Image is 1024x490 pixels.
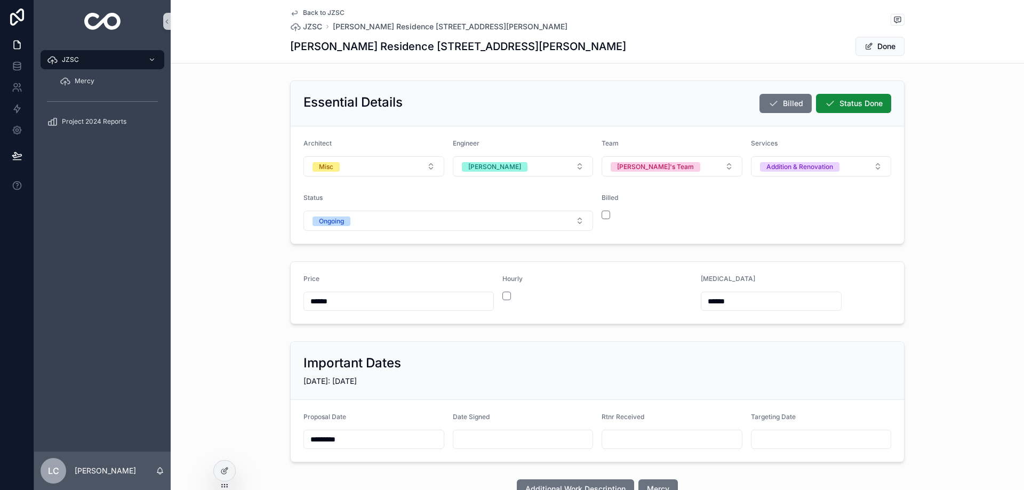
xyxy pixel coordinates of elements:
[303,275,319,283] span: Price
[453,139,479,147] span: Engineer
[816,94,891,113] button: Status Done
[617,162,694,172] div: [PERSON_NAME]'s Team
[53,71,164,91] a: Mercy
[453,156,594,176] button: Select Button
[75,465,136,476] p: [PERSON_NAME]
[48,464,59,477] span: LC
[602,413,644,421] span: Rtnr Received
[303,194,323,202] span: Status
[303,139,332,147] span: Architect
[502,275,523,283] span: Hourly
[303,211,593,231] button: Select Button
[468,162,521,172] div: [PERSON_NAME]
[62,55,79,64] span: JZSC
[751,139,778,147] span: Services
[303,156,444,176] button: Select Button
[303,413,346,421] span: Proposal Date
[751,413,796,421] span: Targeting Date
[303,94,403,111] h2: Essential Details
[333,21,567,32] a: [PERSON_NAME] Residence [STREET_ADDRESS][PERSON_NAME]
[602,156,742,176] button: Select Button
[855,37,905,56] button: Done
[62,117,126,126] span: Project 2024 Reports
[303,9,345,17] span: Back to JZSC
[759,94,812,113] button: Billed
[783,98,803,109] span: Billed
[84,13,121,30] img: App logo
[34,43,171,145] div: scrollable content
[701,275,755,283] span: [MEDICAL_DATA]
[290,9,345,17] a: Back to JZSC
[602,139,619,147] span: Team
[453,413,490,421] span: Date Signed
[751,156,892,176] button: Select Button
[319,162,333,172] div: Misc
[303,376,357,385] span: [DATE]: [DATE]
[75,77,94,85] span: Mercy
[290,21,322,32] a: JZSC
[319,216,344,226] div: Ongoing
[602,194,618,202] span: Billed
[41,112,164,131] a: Project 2024 Reports
[839,98,883,109] span: Status Done
[303,355,401,372] h2: Important Dates
[303,21,322,32] span: JZSC
[41,50,164,69] a: JZSC
[290,39,626,54] h1: [PERSON_NAME] Residence [STREET_ADDRESS][PERSON_NAME]
[766,162,833,172] div: Addition & Renovation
